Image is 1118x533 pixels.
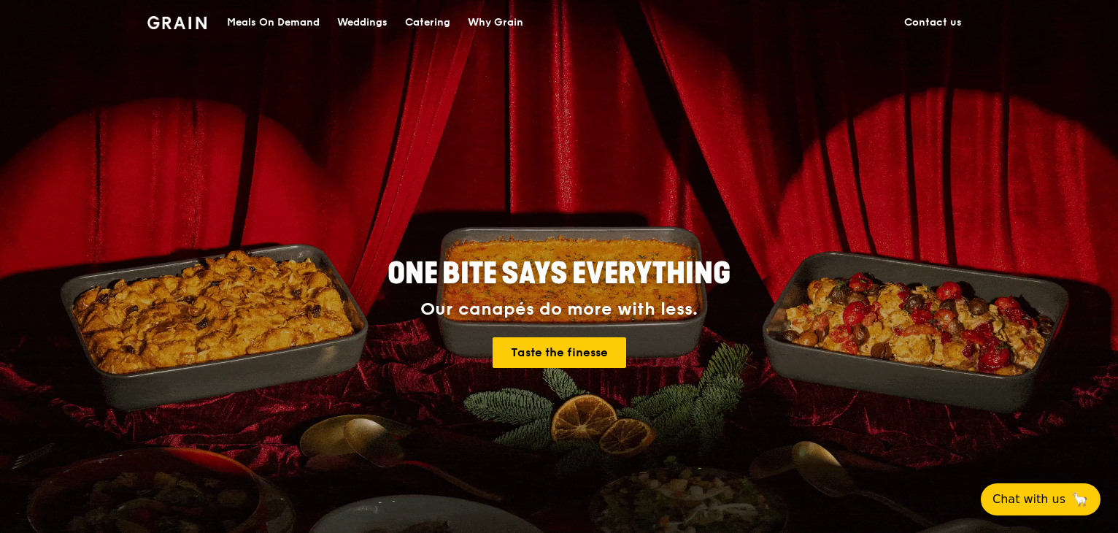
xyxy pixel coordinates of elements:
[328,1,396,45] a: Weddings
[992,491,1065,508] span: Chat with us
[493,337,626,368] a: Taste the finesse
[388,256,730,291] span: ONE BITE SAYS EVERYTHING
[337,1,388,45] div: Weddings
[405,1,450,45] div: Catering
[296,299,822,320] div: Our canapés do more with less.
[1071,491,1089,508] span: 🦙
[459,1,532,45] a: Why Grain
[396,1,459,45] a: Catering
[981,483,1100,515] button: Chat with us🦙
[468,1,523,45] div: Why Grain
[227,1,320,45] div: Meals On Demand
[895,1,971,45] a: Contact us
[147,16,207,29] img: Grain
